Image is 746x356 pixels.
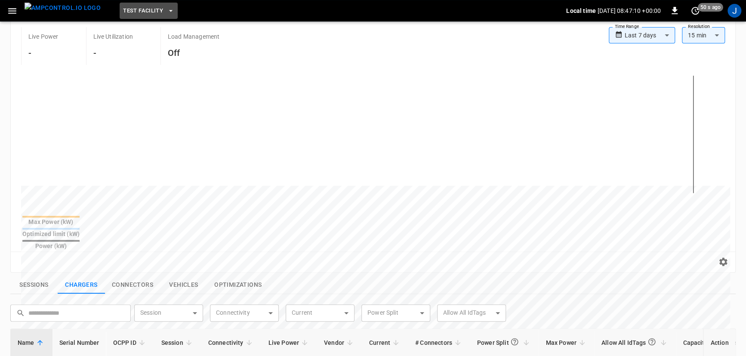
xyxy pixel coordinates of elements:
[208,338,255,348] span: Connectivity
[93,46,133,60] h6: -
[324,338,355,348] span: Vendor
[698,3,723,12] span: 50 s ago
[93,32,133,41] p: Live Utilization
[415,338,463,348] span: # Connectors
[601,334,669,351] span: Allow All IdTags
[615,23,639,30] label: Time Range
[120,3,178,19] button: Test Facility
[682,27,725,43] div: 15 min
[28,32,59,41] p: Live Power
[598,6,661,15] p: [DATE] 08:47:10 +00:00
[161,338,194,348] span: Session
[625,27,675,43] div: Last 7 days
[207,276,268,294] button: show latest optimizations
[566,6,596,15] p: Local time
[546,338,587,348] span: Max Power
[58,276,105,294] button: show latest charge points
[728,4,741,18] div: profile-icon
[28,46,59,60] h6: -
[10,276,58,294] button: show latest sessions
[160,276,207,294] button: show latest vehicles
[168,46,219,60] h6: Off
[369,338,401,348] span: Current
[268,338,311,348] span: Live Power
[105,276,160,294] button: show latest connectors
[168,32,219,41] p: Load Management
[688,23,709,30] label: Resolution
[113,338,148,348] span: OCPP ID
[477,334,532,351] span: Power Split
[18,338,46,348] span: Name
[25,3,101,13] img: ampcontrol.io logo
[688,4,702,18] button: set refresh interval
[123,6,163,16] span: Test Facility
